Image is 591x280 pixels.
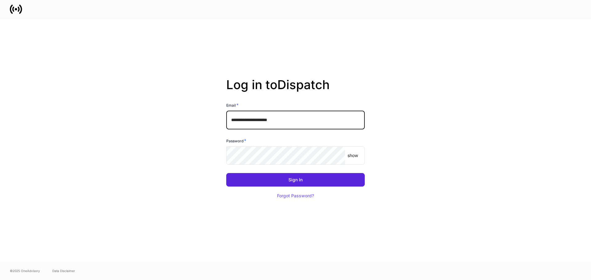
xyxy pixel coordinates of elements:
h6: Email [226,102,239,108]
div: Forgot Password? [277,194,314,198]
h6: Password [226,138,246,144]
button: Sign In [226,173,365,187]
a: Data Disclaimer [52,268,75,273]
p: show [348,152,358,159]
h2: Log in to Dispatch [226,77,365,102]
span: © 2025 OneAdvisory [10,268,40,273]
button: Forgot Password? [269,189,322,203]
div: Sign In [288,178,303,182]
